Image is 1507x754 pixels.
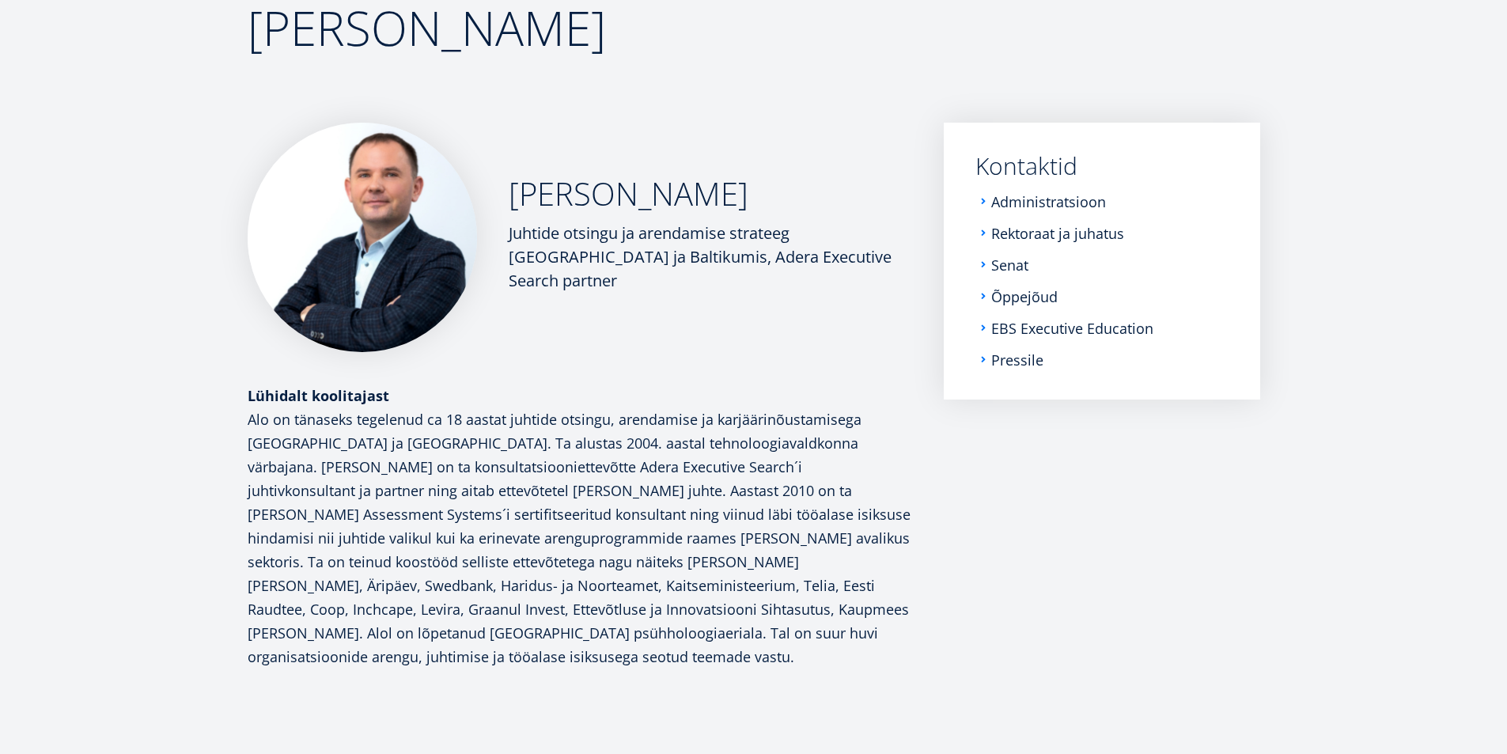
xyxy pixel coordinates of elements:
[509,222,912,293] div: Juhtide otsingu ja arendamise strateeg [GEOGRAPHIC_DATA] ja Baltikumis, Adera Executive Search pa...
[991,194,1106,210] a: Administratsioon
[248,384,912,407] div: Lühidalt koolitajast
[248,123,477,352] img: Alo Naelapea
[991,289,1058,305] a: Õppejõud
[975,154,1229,178] a: Kontaktid
[991,320,1153,336] a: EBS Executive Education
[509,174,912,214] h2: [PERSON_NAME]
[248,407,912,692] p: Alo on tänaseks tegelenud ca 18 aastat juhtide otsingu, arendamise ja karjäärinõustamisega [GEOGR...
[991,352,1043,368] a: Pressile
[991,257,1028,273] a: Senat
[991,225,1124,241] a: Rektoraat ja juhatus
